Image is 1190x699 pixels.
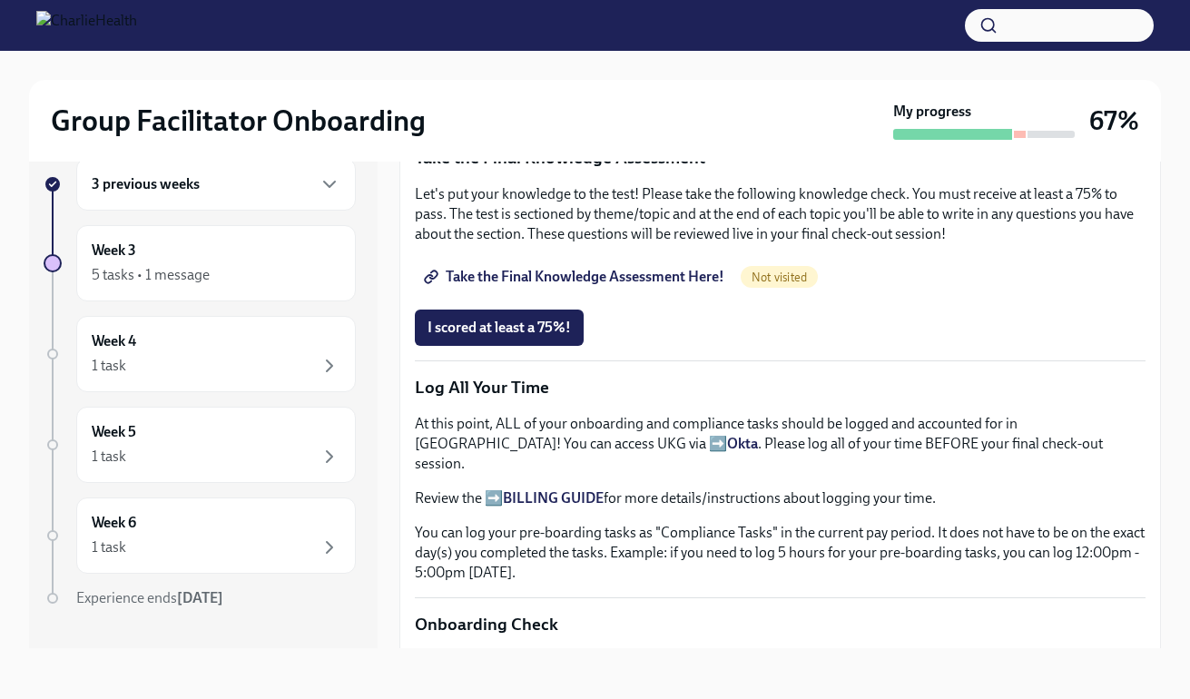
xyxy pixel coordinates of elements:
[92,513,136,533] h6: Week 6
[44,497,356,574] a: Week 61 task
[44,316,356,392] a: Week 41 task
[893,102,971,122] strong: My progress
[44,407,356,483] a: Week 51 task
[92,537,126,557] div: 1 task
[76,589,223,606] span: Experience ends
[92,356,126,376] div: 1 task
[92,447,126,467] div: 1 task
[428,319,571,337] span: I scored at least a 75%!
[44,225,356,301] a: Week 35 tasks • 1 message
[503,489,604,507] a: BILLING GUIDE
[741,271,818,284] span: Not visited
[415,488,1146,508] p: Review the ➡️ for more details/instructions about logging your time.
[76,158,356,211] div: 3 previous weeks
[92,174,200,194] h6: 3 previous weeks
[1089,104,1139,137] h3: 67%
[428,268,724,286] span: Take the Final Knowledge Assessment Here!
[36,11,137,40] img: CharlieHealth
[92,422,136,442] h6: Week 5
[415,523,1146,583] p: You can log your pre-boarding tasks as "Compliance Tasks" in the current pay period. It does not ...
[415,184,1146,244] p: Let's put your knowledge to the test! Please take the following knowledge check. You must receive...
[415,259,737,295] a: Take the Final Knowledge Assessment Here!
[727,435,758,452] a: Okta
[415,376,1146,399] p: Log All Your Time
[415,310,584,346] button: I scored at least a 75%!
[92,331,136,351] h6: Week 4
[51,103,426,139] h2: Group Facilitator Onboarding
[92,241,136,261] h6: Week 3
[415,613,1146,636] p: Onboarding Check
[177,589,223,606] strong: [DATE]
[415,414,1146,474] p: At this point, ALL of your onboarding and compliance tasks should be logged and accounted for in ...
[92,265,210,285] div: 5 tasks • 1 message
